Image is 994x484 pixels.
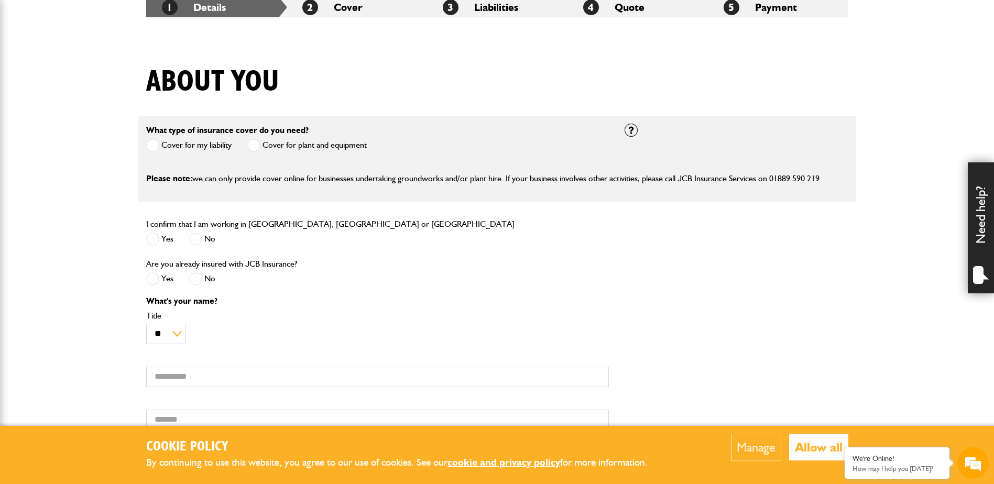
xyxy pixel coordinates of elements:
[247,139,367,152] label: Cover for plant and equipment
[853,465,942,472] p: How may I help you today?
[146,439,665,455] h2: Cookie Policy
[146,139,232,152] label: Cover for my liability
[968,162,994,293] div: Need help?
[447,456,560,468] a: cookie and privacy policy
[189,233,215,246] label: No
[146,455,665,471] p: By continuing to use this website, you agree to our use of cookies. See our for more information.
[853,454,942,463] div: We're Online!
[731,434,781,460] button: Manage
[146,260,297,268] label: Are you already insured with JCB Insurance?
[146,272,173,285] label: Yes
[146,233,173,246] label: Yes
[146,64,279,100] h1: About you
[789,434,848,460] button: Allow all
[146,312,609,320] label: Title
[146,172,848,185] p: we can only provide cover online for businesses undertaking groundworks and/or plant hire. If you...
[146,220,515,228] label: I confirm that I am working in [GEOGRAPHIC_DATA], [GEOGRAPHIC_DATA] or [GEOGRAPHIC_DATA]
[146,297,609,305] p: What's your name?
[146,126,309,135] label: What type of insurance cover do you need?
[189,272,215,285] label: No
[146,173,192,183] span: Please note:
